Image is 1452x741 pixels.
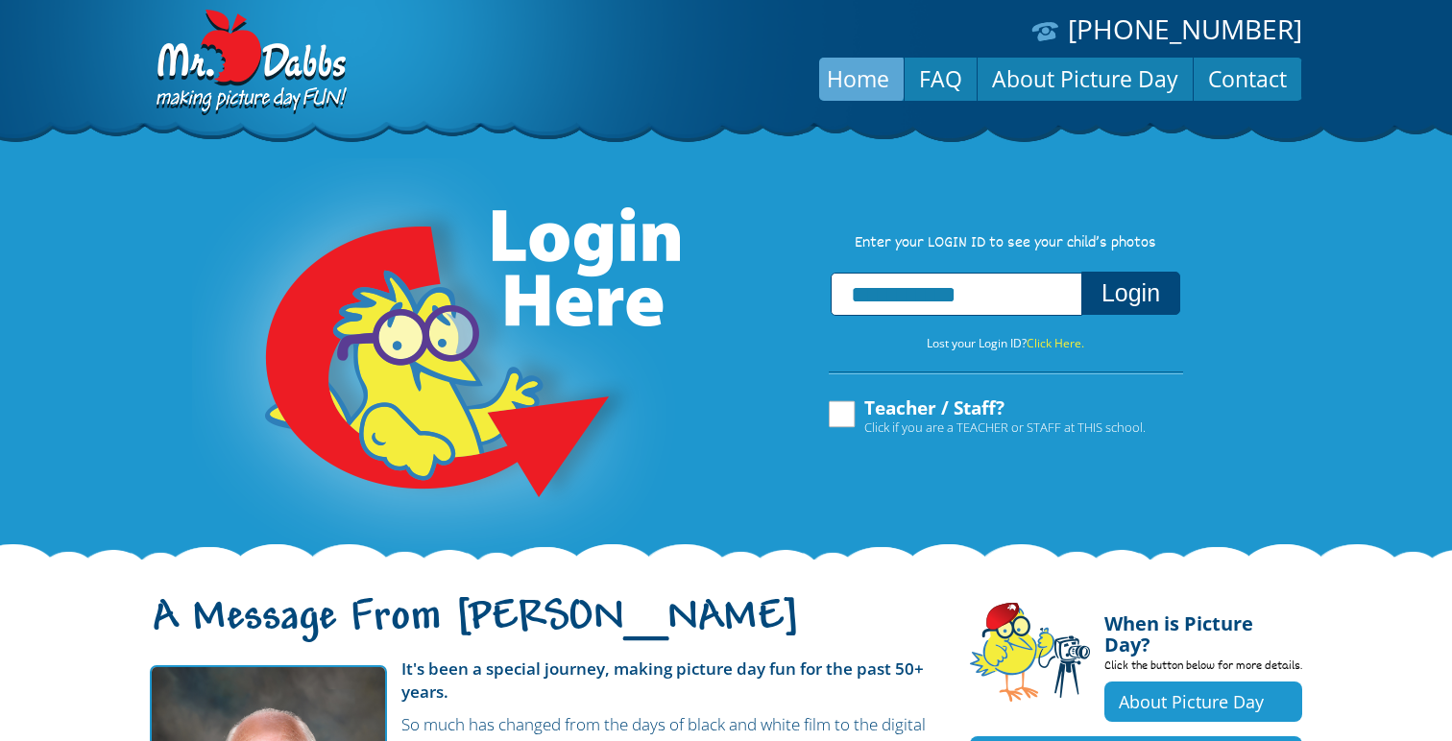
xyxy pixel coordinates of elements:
[864,418,1146,437] span: Click if you are a TEACHER or STAFF at THIS school.
[1104,602,1302,656] h4: When is Picture Day?
[150,10,350,117] img: Dabbs Company
[1027,335,1084,351] a: Click Here.
[150,610,941,650] h1: A Message From [PERSON_NAME]
[826,398,1146,435] label: Teacher / Staff?
[1194,56,1301,102] a: Contact
[1104,656,1302,681] p: Click the button below for more details.
[1068,11,1302,47] a: [PHONE_NUMBER]
[1081,272,1180,315] button: Login
[192,158,684,562] img: Login Here
[809,333,1202,354] p: Lost your Login ID?
[905,56,977,102] a: FAQ
[401,657,924,703] strong: It's been a special journey, making picture day fun for the past 50+ years.
[978,56,1193,102] a: About Picture Day
[809,233,1202,254] p: Enter your LOGIN ID to see your child’s photos
[812,56,904,102] a: Home
[1104,681,1302,722] a: About Picture Day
